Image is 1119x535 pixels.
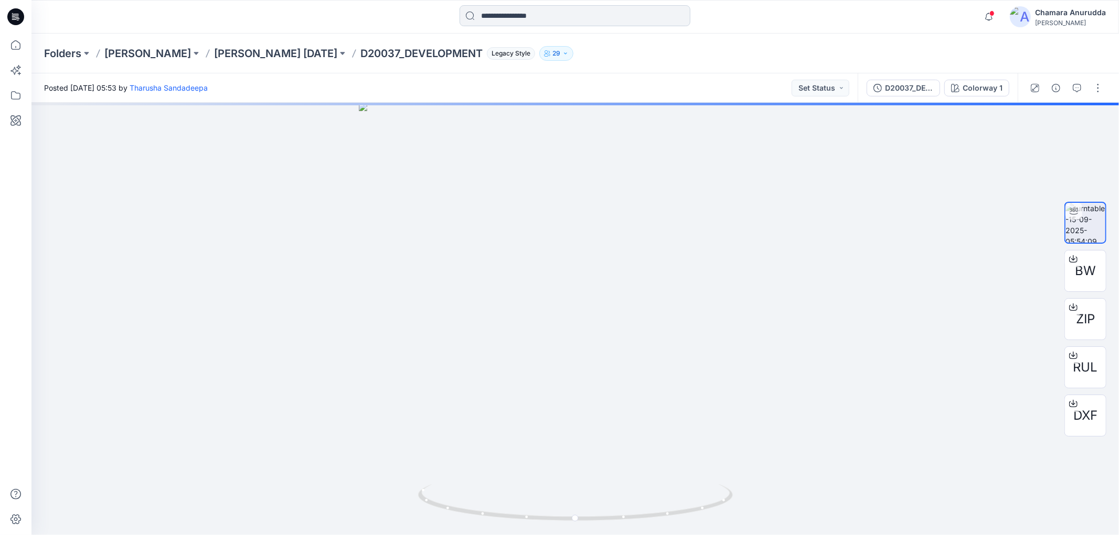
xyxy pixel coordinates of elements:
[867,80,940,96] button: D20037_DEVELOPMENT
[487,47,535,60] span: Legacy Style
[1065,203,1105,243] img: turntable-15-09-2025-05:54:09
[44,46,81,61] a: Folders
[44,82,208,93] span: Posted [DATE] 05:53 by
[1073,358,1098,377] span: RUL
[539,46,573,61] button: 29
[963,82,1003,94] div: Colorway 1
[1010,6,1031,27] img: avatar
[360,46,483,61] p: D20037_DEVELOPMENT
[130,83,208,92] a: Tharusha Sandadeepa
[1035,6,1106,19] div: Chamara Anurudda
[885,82,933,94] div: D20037_DEVELOPMENT
[1073,406,1097,425] span: DXF
[552,48,560,59] p: 29
[104,46,191,61] a: [PERSON_NAME]
[1035,19,1106,27] div: [PERSON_NAME]
[483,46,535,61] button: Legacy Style
[944,80,1009,96] button: Colorway 1
[214,46,337,61] a: [PERSON_NAME] [DATE]
[1075,261,1096,280] span: BW
[1076,310,1095,329] span: ZIP
[1048,80,1064,96] button: Details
